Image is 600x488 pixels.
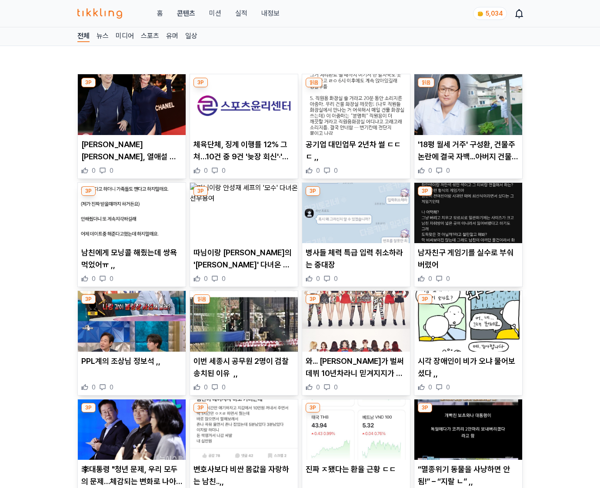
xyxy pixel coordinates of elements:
span: 0 [334,166,338,175]
img: PPL계의 조상님 정보석 ,, [78,291,186,352]
div: 3P [418,186,432,196]
div: 3P 따님이랑 안성재 셰프의 '모수' 다녀온 선우용여 따님이랑 [PERSON_NAME]의 '[PERSON_NAME]' 다녀온 선우용여 0 0 [190,182,298,287]
a: 미디어 [116,31,134,42]
span: 0 [446,166,450,175]
img: 남자친구 게임기를 실수로 부숴버렸어 [414,183,522,244]
div: 3P [81,403,96,412]
p: PPL계의 조상님 정보석 ,, [81,355,182,367]
a: 콘텐츠 [177,8,195,19]
p: 공기업 대민업무 2년차 썰 ㄷㄷㄷ ,, [306,138,407,163]
p: 와... [PERSON_NAME]가 벌써 데뷔 10년차라니 믿겨지지가 않네 [306,355,407,379]
p: 남친에게 모닝콜 해줬는데 쌍욕 먹었어ㅠ ,, [81,247,182,271]
img: “멸종위기 동물을 사냥하면 안됨!” – “지랄 ㄴ” ,, [414,399,522,460]
p: 시각 장애인이 비가 오냐 물어보셨다 ,, [418,355,519,379]
div: 3P [193,403,208,412]
p: 李대통령 "청년 문제, 우리 모두의 문제…체감되는 변화로 나아가야" [81,463,182,488]
button: 미션 [209,8,221,19]
a: 홈 [157,8,163,19]
img: coin [477,10,484,17]
a: coin 5,034 [473,7,505,20]
img: 시각 장애인이 비가 오냐 물어보셨다 ,, [414,291,522,352]
span: 0 [110,383,113,392]
span: 0 [92,166,96,175]
p: “멸종위기 동물을 사냥하면 안됨!” – “지랄 ㄴ” ,, [418,463,519,488]
img: 진짜 ㅈ됐다는 환율 근황 ㄷㄷ [302,399,410,460]
div: 3P [81,186,96,196]
div: 읽음 공기업 대민업무 2년차 썰 ㄷㄷㄷ ,, 공기업 대민업무 2년차 썰 ㄷㄷㄷ ,, 0 0 [302,74,410,179]
span: 0 [316,383,320,392]
p: [PERSON_NAME][PERSON_NAME], 열애설 해프닝 [핫토PICK] [81,138,182,163]
span: 0 [204,166,208,175]
p: 이번 세종시 공무원 2명이 검찰 송치된 이유 ,, [193,355,294,379]
img: 체육단체, 징계 이행률 12% 그쳐…10건 중 9건 '늦장 회신'·'무응답' [190,74,298,135]
span: 0 [92,383,96,392]
span: 0 [222,274,226,283]
img: 김유정X김도훈, 열애설 해프닝 [핫토PICK] [78,74,186,135]
img: 李대통령 "청년 문제, 우리 모두의 문제…체감되는 변화로 나아가야" [78,399,186,460]
span: 0 [222,383,226,392]
div: 읽음 [418,78,434,87]
span: 0 [204,383,208,392]
div: 3P 남자친구 게임기를 실수로 부숴버렸어 남자친구 게임기를 실수로 부숴버렸어 0 0 [414,182,523,287]
div: 3P [81,78,96,87]
span: 0 [334,383,338,392]
a: 유머 [166,31,178,42]
span: 0 [316,274,320,283]
div: 3P [418,403,432,412]
span: 0 [446,274,450,283]
img: 따님이랑 안성재 셰프의 '모수' 다녀온 선우용여 [190,183,298,244]
span: 0 [110,166,113,175]
span: 0 [316,166,320,175]
img: 이번 세종시 공무원 2명이 검찰 송치된 이유 ,, [190,291,298,352]
div: 3P 체육단체, 징계 이행률 12% 그쳐…10건 중 9건 '늦장 회신'·'무응답' 체육단체, 징계 이행률 12% 그쳐…10건 중 9건 '늦장 회신'·'무응답' 0 0 [190,74,298,179]
div: 3P 와... 얘네가 벌써 데뷔 10년차라니 믿겨지지가 않네 와... [PERSON_NAME]가 벌써 데뷔 10년차라니 믿겨지지가 않네 0 0 [302,290,410,396]
div: 3P [418,294,432,304]
div: 읽음 '18평 월세 거주' 구성환, 건물주 논란에 결국 자백...아버지 건물 증여받아(+나혼산,유퀴즈,꽃분이) '18평 월세 거주' 구성환, 건물주 논란에 결국 자백...아버... [414,74,523,179]
p: 진짜 ㅈ됐다는 환율 근황 ㄷㄷ [306,463,407,475]
span: 0 [110,274,113,283]
span: 5,034 [486,10,503,17]
img: 와... 얘네가 벌써 데뷔 10년차라니 믿겨지지가 않네 [302,291,410,352]
img: 변호사보다 비싼 몸값을 자랑하는 남친..,, [190,399,298,460]
div: 3P [306,186,320,196]
a: 일상 [185,31,197,42]
div: 읽음 [193,294,210,304]
span: 0 [334,274,338,283]
img: 남친에게 모닝콜 해줬는데 쌍욕 먹었어ㅠ ,, [78,183,186,244]
div: 3P [193,186,208,196]
span: 0 [446,383,450,392]
p: 변호사보다 비싼 몸값을 자랑하는 남친..,, [193,463,294,488]
span: 0 [222,166,226,175]
p: 남자친구 게임기를 실수로 부숴버렸어 [418,247,519,271]
div: 3P [81,294,96,304]
a: 스포츠 [141,31,159,42]
div: 3P [193,78,208,87]
span: 0 [204,274,208,283]
span: 0 [428,166,432,175]
div: 3P 병사들 체력 특급 입력 취소하라는 중대장 병사들 체력 특급 입력 취소하라는 중대장 0 0 [302,182,410,287]
div: 3P 김유정X김도훈, 열애설 해프닝 [핫토PICK] [PERSON_NAME][PERSON_NAME], 열애설 해프닝 [핫토PICK] 0 0 [77,74,186,179]
a: 전체 [77,31,90,42]
div: 3P [306,294,320,304]
img: 티끌링 [77,8,122,19]
a: 실적 [235,8,247,19]
span: 0 [428,274,432,283]
div: 3P PPL계의 조상님 정보석 ,, PPL계의 조상님 정보석 ,, 0 0 [77,290,186,396]
img: 공기업 대민업무 2년차 썰 ㄷㄷㄷ ,, [302,74,410,135]
p: 따님이랑 [PERSON_NAME]의 '[PERSON_NAME]' 다녀온 선우용여 [193,247,294,271]
div: 읽음 이번 세종시 공무원 2명이 검찰 송치된 이유 ,, 이번 세종시 공무원 2명이 검찰 송치된 이유 ,, 0 0 [190,290,298,396]
span: 0 [428,383,432,392]
div: 3P [306,403,320,412]
div: 3P 남친에게 모닝콜 해줬는데 쌍욕 먹었어ㅠ ,, 남친에게 모닝콜 해줬는데 쌍욕 먹었어ㅠ ,, 0 0 [77,182,186,287]
img: '18평 월세 거주' 구성환, 건물주 논란에 결국 자백...아버지 건물 증여받아(+나혼산,유퀴즈,꽃분이) [414,74,522,135]
div: 읽음 [306,78,322,87]
img: 병사들 체력 특급 입력 취소하라는 중대장 [302,183,410,244]
a: 뉴스 [97,31,109,42]
p: 체육단체, 징계 이행률 12% 그쳐…10건 중 9건 '늦장 회신'·'무응답' [193,138,294,163]
a: 내정보 [261,8,280,19]
span: 0 [92,274,96,283]
p: '18평 월세 거주' 구성환, 건물주 논란에 결국 자백...아버지 건물 증여받아(+[PERSON_NAME],[PERSON_NAME],[PERSON_NAME]) [418,138,519,163]
p: 병사들 체력 특급 입력 취소하라는 중대장 [306,247,407,271]
div: 3P 시각 장애인이 비가 오냐 물어보셨다 ,, 시각 장애인이 비가 오냐 물어보셨다 ,, 0 0 [414,290,523,396]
